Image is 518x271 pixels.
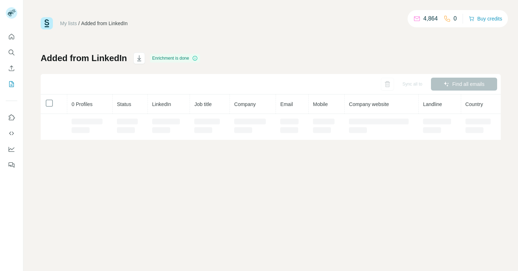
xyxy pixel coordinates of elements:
button: Dashboard [6,143,17,156]
span: Company website [349,101,389,107]
span: Mobile [313,101,328,107]
p: 0 [454,14,457,23]
img: Surfe Logo [41,17,53,29]
p: 4,864 [423,14,438,23]
span: Landline [423,101,442,107]
button: Buy credits [469,14,502,24]
button: Quick start [6,30,17,43]
div: Added from LinkedIn [81,20,128,27]
button: Enrich CSV [6,62,17,75]
button: Feedback [6,159,17,171]
li: / [78,20,80,27]
span: Country [465,101,483,107]
button: Search [6,46,17,59]
span: Status [117,101,131,107]
a: My lists [60,20,77,26]
span: Company [234,101,256,107]
button: My lists [6,78,17,91]
span: Email [280,101,293,107]
span: Job title [194,101,212,107]
span: LinkedIn [152,101,171,107]
div: Enrichment is done [150,54,200,63]
button: Use Surfe on LinkedIn [6,111,17,124]
button: Use Surfe API [6,127,17,140]
span: 0 Profiles [72,101,92,107]
h1: Added from LinkedIn [41,52,127,64]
